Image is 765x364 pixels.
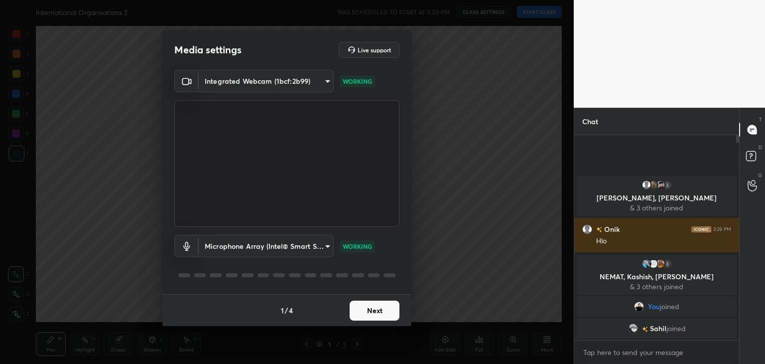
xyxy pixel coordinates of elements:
[574,108,606,135] p: Chat
[582,224,592,234] img: default.png
[758,172,762,179] p: G
[648,303,660,311] span: You
[583,283,731,291] p: & 3 others joined
[350,301,399,321] button: Next
[199,70,334,92] div: Integrated Webcam (1bcf:2b99)
[583,194,731,202] p: [PERSON_NAME], [PERSON_NAME]
[759,116,762,123] p: T
[174,43,242,56] h2: Media settings
[634,302,644,312] img: 9471f33ee4cf4c9c8aef64665fbd547a.jpg
[642,327,648,332] img: no-rating-badge.077c3623.svg
[289,305,293,316] h4: 4
[596,236,731,246] div: Hlo
[641,259,651,269] img: 2e3b3dd97ac14673b369f2f114b9a403.jpg
[660,303,679,311] span: joined
[648,259,658,269] img: e6619d0d001a40898c958785cdc66361.jpg
[343,77,372,86] p: WORKING
[655,180,665,190] img: 2e05e89bb6e74490954acd614d1afc26.jpg
[574,174,739,341] div: grid
[583,273,731,281] p: NEMAT, Kashish, [PERSON_NAME]
[199,235,334,257] div: Integrated Webcam (1bcf:2b99)
[628,324,638,334] img: 46287a6ea29e4adea8bf95ab42d189a4.jpg
[596,227,602,232] img: no-rating-badge.077c3623.svg
[691,226,711,232] img: iconic-dark.1390631f.png
[713,226,731,232] div: 3:29 PM
[650,325,666,333] span: Sahil
[662,259,672,269] div: 3
[662,180,672,190] div: 3
[583,204,731,212] p: & 3 others joined
[666,325,686,333] span: joined
[759,144,762,151] p: D
[648,180,658,190] img: 80c33260fa9b42a3bbda0e7af4ad4b81.jpg
[641,180,651,190] img: default.png
[655,259,665,269] img: 01d58a34e1d04059a3807cb2dfaefdc8.jpg
[281,305,284,316] h4: 1
[358,47,391,53] h5: Live support
[343,242,372,251] p: WORKING
[285,305,288,316] h4: /
[602,224,620,234] h6: Onik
